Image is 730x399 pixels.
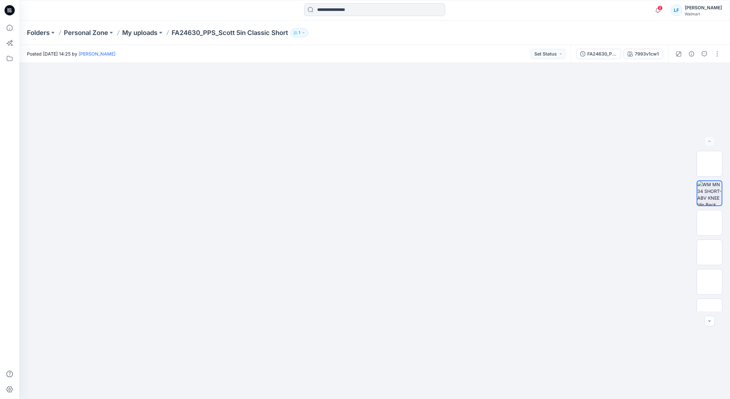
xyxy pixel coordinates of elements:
[27,50,115,57] span: Posted [DATE] 14:25 by
[79,51,115,56] a: [PERSON_NAME]
[587,50,617,57] div: FA24630_PPS_Scott 5in Classic Short
[671,4,682,16] div: LF
[172,28,288,37] p: FA24630_PPS_Scott 5in Classic Short
[122,28,157,37] a: My uploads
[64,28,108,37] a: Personal Zone
[27,28,50,37] a: Folders
[685,12,722,16] div: Walmart
[686,49,697,59] button: Details
[576,49,621,59] button: FA24630_PPS_Scott 5in Classic Short
[635,50,659,57] div: 7993v1cw1
[624,49,663,59] button: 7993v1cw1
[299,29,300,36] p: 1
[685,4,722,12] div: [PERSON_NAME]
[697,181,722,205] img: WM MN 34 SHORT-ABV KNEE Hip Back
[658,5,663,11] span: 2
[291,28,308,37] button: 1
